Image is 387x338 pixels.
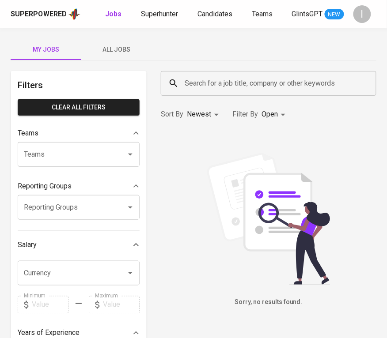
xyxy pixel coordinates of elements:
[232,109,258,120] p: Filter By
[18,177,140,195] div: Reporting Groups
[141,9,180,20] a: Superhunter
[105,10,121,18] b: Jobs
[187,109,211,120] p: Newest
[68,8,80,21] img: app logo
[292,10,323,18] span: GlintsGPT
[252,10,273,18] span: Teams
[105,9,123,20] a: Jobs
[262,110,278,118] span: Open
[103,296,140,314] input: Value
[18,78,140,92] h6: Filters
[18,99,140,116] button: Clear All filters
[353,5,371,23] div: I
[292,9,344,20] a: GlintsGPT NEW
[141,10,178,18] span: Superhunter
[202,153,335,285] img: file_searching.svg
[87,44,147,55] span: All Jobs
[25,102,133,113] span: Clear All filters
[124,267,137,279] button: Open
[11,8,80,21] a: Superpoweredapp logo
[124,148,137,161] button: Open
[161,109,183,120] p: Sort By
[18,124,140,142] div: Teams
[187,106,222,123] div: Newest
[11,9,67,19] div: Superpowered
[18,128,38,139] p: Teams
[16,44,76,55] span: My Jobs
[197,9,234,20] a: Candidates
[18,181,72,192] p: Reporting Groups
[32,296,68,314] input: Value
[325,10,344,19] span: NEW
[18,240,37,250] p: Salary
[252,9,274,20] a: Teams
[197,10,232,18] span: Candidates
[124,201,137,214] button: Open
[18,236,140,254] div: Salary
[161,298,376,308] h6: Sorry, no results found.
[262,106,288,123] div: Open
